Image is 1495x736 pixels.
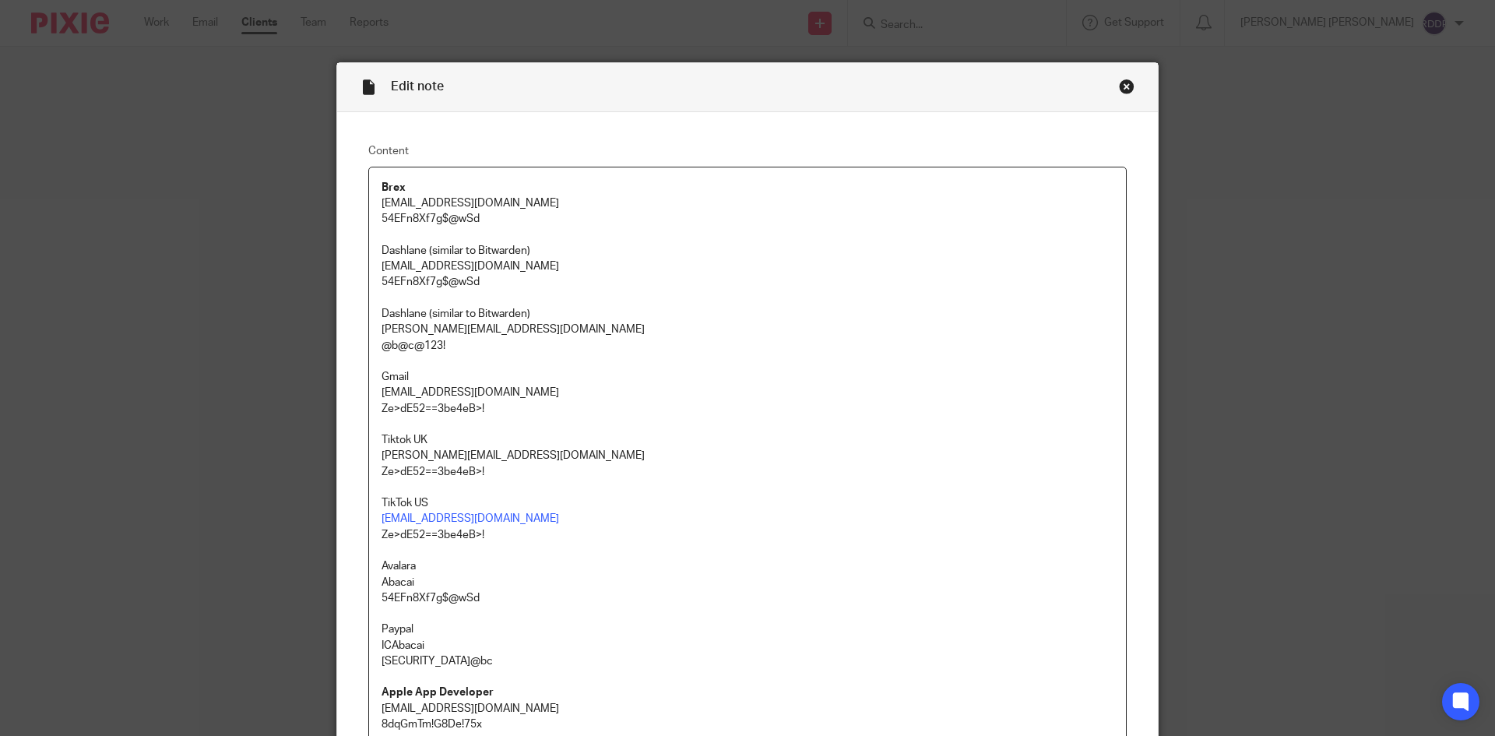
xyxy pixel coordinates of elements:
[368,143,1127,159] label: Content
[382,182,406,193] strong: Brex
[382,513,559,524] a: [EMAIL_ADDRESS][DOMAIN_NAME]
[382,464,1113,480] p: Ze>dE52==3be4eB>!
[382,717,1113,732] p: 8dqGmTm!G8De!75x
[382,638,1113,653] p: ICAbacai
[382,558,1113,574] p: Avalara
[382,211,1113,227] p: 54EFn8Xf7g$@wSd
[382,369,1113,385] p: Gmail
[382,259,1113,274] p: [EMAIL_ADDRESS][DOMAIN_NAME]
[382,338,1113,354] p: @b@c@123!
[391,80,444,93] span: Edit note
[382,527,1113,543] p: Ze>dE52==3be4eB>!
[382,432,1113,448] p: Tiktok UK
[382,653,1113,669] p: [SECURITY_DATA]@bc
[382,243,1113,259] p: Dashlane (similar to Bitwarden)
[382,575,1113,590] p: Abacai
[382,385,1113,400] p: [EMAIL_ADDRESS][DOMAIN_NAME]
[382,495,1113,511] p: TikTok US
[382,448,1113,463] p: [PERSON_NAME][EMAIL_ADDRESS][DOMAIN_NAME]
[382,622,1113,637] p: Paypal
[382,274,1113,322] p: 54EFn8Xf7g$@wSd Dashlane (similar to Bitwarden)
[1119,79,1134,94] div: Close this dialog window
[382,687,494,698] strong: Apple App Developer
[382,322,1113,337] p: [PERSON_NAME][EMAIL_ADDRESS][DOMAIN_NAME]
[382,701,1113,717] p: [EMAIL_ADDRESS][DOMAIN_NAME]
[382,195,1113,211] p: [EMAIL_ADDRESS][DOMAIN_NAME]
[382,590,1113,606] p: 54EFn8Xf7g$@wSd
[382,401,1113,417] p: Ze>dE52==3be4eB>!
